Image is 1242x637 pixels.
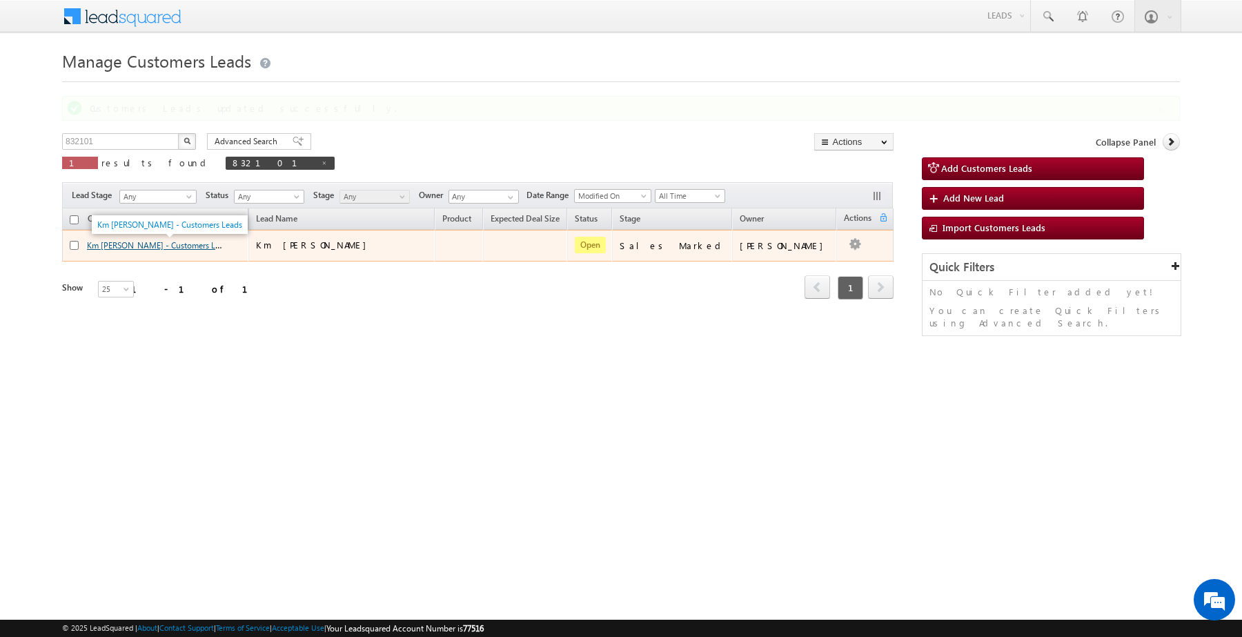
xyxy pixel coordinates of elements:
span: Modified On [575,190,647,202]
a: Opportunity Name [81,211,164,229]
a: About [137,623,157,632]
a: 25 [98,281,134,297]
span: Lead Stage [72,189,117,202]
span: Collapse Panel [1096,136,1156,148]
a: next [868,277,894,299]
span: Add New Lead [943,192,1004,204]
a: Stage [613,211,647,229]
a: Km [PERSON_NAME] - Customers Leads [97,219,242,230]
span: Product [442,213,471,224]
em: Start Chat [188,425,250,444]
img: Search [184,137,190,144]
a: prev [805,277,830,299]
input: Type to Search [448,190,519,204]
span: Any [340,190,406,203]
a: Contact Support [159,623,214,632]
a: Acceptable Use [272,623,324,632]
span: © 2025 LeadSquared | | | | | [62,622,484,635]
span: Stage [313,189,339,202]
div: 1 - 1 of 1 [131,281,264,297]
span: Owner [740,213,764,224]
span: Add Customers Leads [941,162,1032,174]
div: [PERSON_NAME] [740,239,830,252]
span: Stage [620,213,640,224]
div: Chat with us now [72,72,232,90]
button: Actions [814,133,894,150]
span: 832101 [233,157,314,168]
span: Your Leadsquared Account Number is [326,623,484,634]
div: Quick Filters [923,254,1181,281]
input: Check all records [70,215,79,224]
span: All Time [655,190,721,202]
span: 25 [99,283,135,295]
span: Lead Name [249,211,304,229]
span: Manage Customers Leads [62,50,251,72]
div: Sales Marked [620,239,726,252]
span: Any [120,190,192,203]
img: d_60004797649_company_0_60004797649 [23,72,58,90]
p: No Quick Filter added yet! [929,286,1174,298]
span: results found [101,157,211,168]
span: Date Range [526,189,574,202]
span: Actions [837,210,878,228]
span: prev [805,275,830,299]
span: 77516 [463,623,484,634]
p: You can create Quick Filters using Advanced Search. [929,304,1174,329]
span: Km [PERSON_NAME] [256,239,373,251]
span: 1 [838,276,863,300]
span: Owner [419,189,448,202]
span: 1 [69,157,91,168]
a: Expected Deal Size [484,211,566,229]
span: next [868,275,894,299]
a: Km [PERSON_NAME] - Customers Leads [87,239,232,251]
span: Advanced Search [215,135,282,148]
textarea: Type your message and hit 'Enter' [18,128,252,413]
a: Any [234,190,304,204]
div: Minimize live chat window [226,7,259,40]
a: Status [568,211,604,229]
a: Modified On [574,189,651,203]
span: Status [206,189,234,202]
a: Any [119,190,197,204]
span: Import Customers Leads [943,222,1045,233]
div: Show [62,282,87,294]
a: Show All Items [500,190,517,204]
span: Expected Deal Size [491,213,560,224]
a: All Time [655,189,725,203]
span: Any [235,190,300,203]
a: Terms of Service [216,623,270,632]
span: Open [575,237,606,253]
div: Customers Leads updated successfully. [90,102,1155,115]
a: Any [339,190,410,204]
